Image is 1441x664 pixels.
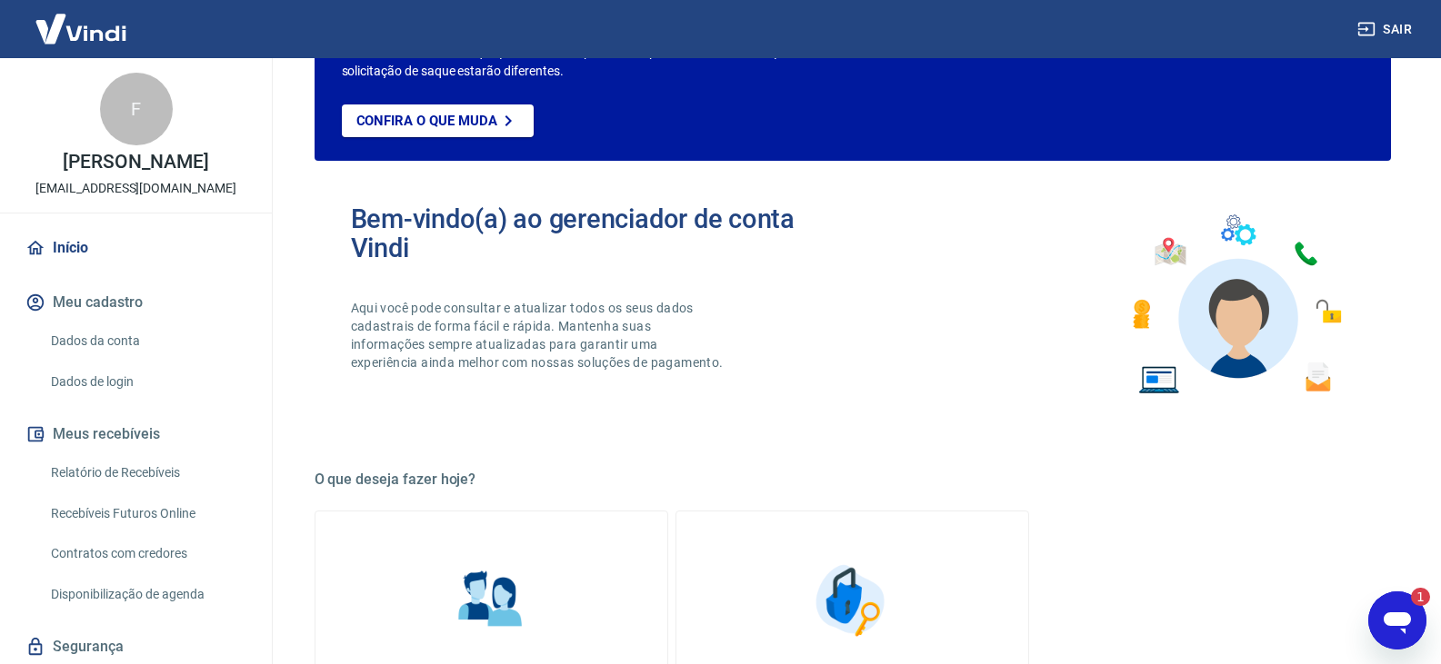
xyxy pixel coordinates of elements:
button: Meus recebíveis [22,414,250,454]
iframe: Número de mensagens não lidas [1394,588,1430,606]
a: Recebíveis Futuros Online [44,495,250,532]
img: Imagem de um avatar masculino com diversos icones exemplificando as funcionalidades do gerenciado... [1116,204,1355,405]
p: [PERSON_NAME] [63,153,208,172]
a: Dados da conta [44,322,250,360]
a: Relatório de Recebíveis [44,454,250,491]
img: Segurança [806,555,897,646]
a: Confira o que muda [342,104,534,137]
a: Dados de login [44,363,250,401]
button: Sair [1354,13,1419,46]
p: Estamos realizando adequações em nossa plataforma para atender a Resolução BCB nº 150, de [DATE].... [342,43,1159,81]
h2: Bem-vindo(a) ao gerenciador de conta Vindi [351,204,853,263]
p: Aqui você pode consultar e atualizar todos os seus dados cadastrais de forma fácil e rápida. Mant... [351,299,727,372]
a: Disponibilização de agenda [44,576,250,613]
img: Vindi [22,1,140,56]
p: [EMAIL_ADDRESS][DOMAIN_NAME] [35,179,236,198]
h5: O que deseja fazer hoje? [315,471,1391,489]
p: Confira o que muda [356,113,497,129]
a: Contratos com credores [44,535,250,572]
button: Meu cadastro [22,282,250,322]
div: F [100,73,173,145]
img: Informações pessoais [445,555,536,646]
iframe: Botão para iniciar a janela de mensagens, 1 mensagem não lida [1368,591,1426,649]
a: Início [22,228,250,268]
